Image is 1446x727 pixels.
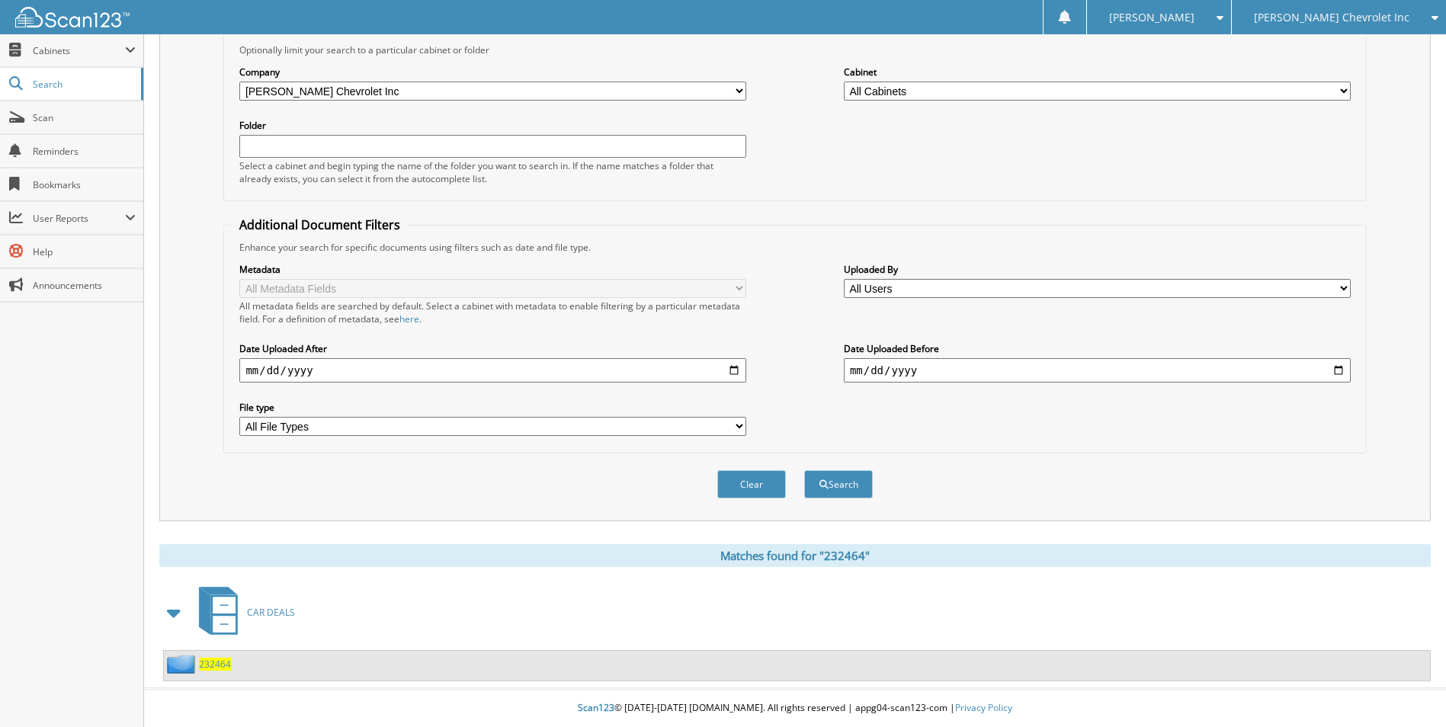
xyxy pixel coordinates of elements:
[1109,13,1194,22] span: [PERSON_NAME]
[199,658,231,671] a: 232464
[844,358,1351,383] input: end
[578,701,614,714] span: Scan123
[239,159,746,185] div: Select a cabinet and begin typing the name of the folder you want to search in. If the name match...
[239,119,746,132] label: Folder
[239,299,746,325] div: All metadata fields are searched by default. Select a cabinet with metadata to enable filtering b...
[844,342,1351,355] label: Date Uploaded Before
[33,245,136,258] span: Help
[239,358,746,383] input: start
[239,401,746,414] label: File type
[190,582,295,642] a: CAR DEALS
[399,312,419,325] a: here
[239,342,746,355] label: Date Uploaded After
[33,111,136,124] span: Scan
[239,66,746,78] label: Company
[33,212,125,225] span: User Reports
[33,44,125,57] span: Cabinets
[804,470,873,498] button: Search
[33,279,136,292] span: Announcements
[33,178,136,191] span: Bookmarks
[33,78,133,91] span: Search
[15,7,130,27] img: scan123-logo-white.svg
[239,263,746,276] label: Metadata
[167,655,199,674] img: folder2.png
[232,216,408,233] legend: Additional Document Filters
[33,145,136,158] span: Reminders
[159,544,1431,567] div: Matches found for "232464"
[1370,654,1446,727] iframe: Chat Widget
[1254,13,1409,22] span: [PERSON_NAME] Chevrolet Inc
[717,470,786,498] button: Clear
[844,263,1351,276] label: Uploaded By
[247,606,295,619] span: CAR DEALS
[232,241,1358,254] div: Enhance your search for specific documents using filters such as date and file type.
[232,43,1358,56] div: Optionally limit your search to a particular cabinet or folder
[844,66,1351,78] label: Cabinet
[144,690,1446,727] div: © [DATE]-[DATE] [DOMAIN_NAME]. All rights reserved | appg04-scan123-com |
[955,701,1012,714] a: Privacy Policy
